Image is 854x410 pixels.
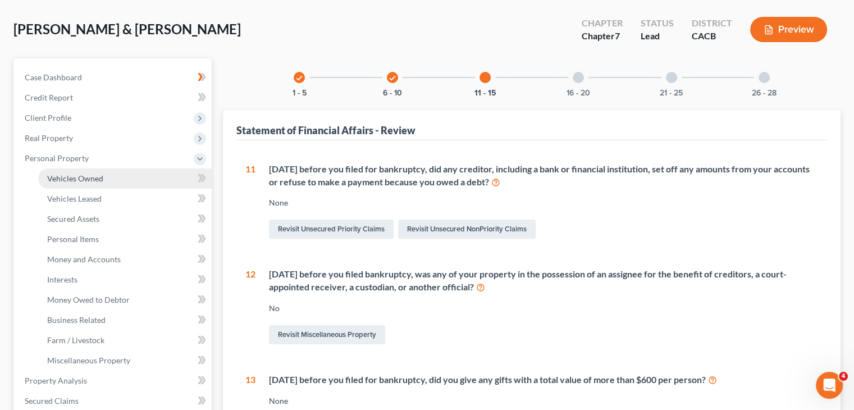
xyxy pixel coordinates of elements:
a: Secured Assets [38,209,212,229]
span: Property Analysis [25,376,87,385]
div: [DATE] before you filed bankruptcy, was any of your property in the possession of an assignee for... [269,268,818,294]
span: Credit Report [25,93,73,102]
span: Money Owed to Debtor [47,295,130,304]
div: [DATE] before you filed for bankruptcy, did any creditor, including a bank or financial instituti... [269,163,818,189]
span: Interests [47,275,77,284]
button: 11 - 15 [474,89,496,97]
a: Vehicles Owned [38,168,212,189]
div: District [692,17,732,30]
i: check [389,74,396,82]
div: Statement of Financial Affairs - Review [236,124,415,137]
a: Business Related [38,310,212,330]
span: [PERSON_NAME] & [PERSON_NAME] [13,21,241,37]
button: Preview [750,17,827,42]
a: Interests [38,270,212,290]
span: Personal Items [47,234,99,244]
span: Personal Property [25,153,89,163]
span: 7 [615,30,620,41]
div: CACB [692,30,732,43]
div: 12 [245,268,255,347]
span: Case Dashboard [25,72,82,82]
div: [DATE] before you filed for bankruptcy, did you give any gifts with a total value of more than $6... [269,373,818,386]
a: Revisit Miscellaneous Property [269,325,385,344]
div: None [269,395,818,407]
button: 6 - 10 [383,89,402,97]
button: 16 - 20 [567,89,590,97]
button: 21 - 25 [660,89,683,97]
a: Revisit Unsecured Priority Claims [269,220,394,239]
a: Credit Report [16,88,212,108]
span: Client Profile [25,113,71,122]
span: Money and Accounts [47,254,121,264]
i: check [295,74,303,82]
a: Money Owed to Debtor [38,290,212,310]
span: Farm / Livestock [47,335,104,345]
span: Vehicles Owned [47,174,103,183]
span: Secured Claims [25,396,79,406]
a: Personal Items [38,229,212,249]
div: No [269,303,818,314]
div: 11 [245,163,255,242]
span: Miscellaneous Property [47,356,130,365]
button: 26 - 28 [752,89,777,97]
iframe: Intercom live chat [816,372,843,399]
div: None [269,197,818,208]
a: Vehicles Leased [38,189,212,209]
div: Chapter [582,17,623,30]
a: Miscellaneous Property [38,350,212,371]
span: Business Related [47,315,106,325]
a: Revisit Unsecured NonPriority Claims [398,220,536,239]
span: Secured Assets [47,214,99,224]
div: Lead [641,30,674,43]
div: Chapter [582,30,623,43]
div: Status [641,17,674,30]
button: 1 - 5 [293,89,307,97]
a: Case Dashboard [16,67,212,88]
span: 4 [839,372,848,381]
a: Property Analysis [16,371,212,391]
a: Money and Accounts [38,249,212,270]
span: Real Property [25,133,73,143]
span: Vehicles Leased [47,194,102,203]
a: Farm / Livestock [38,330,212,350]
